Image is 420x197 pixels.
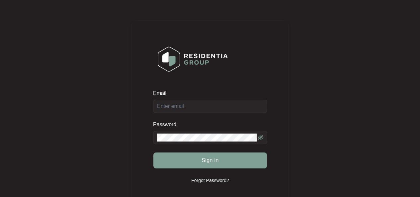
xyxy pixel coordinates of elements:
p: Forgot Password? [191,177,229,184]
input: Password [157,134,257,142]
img: Login Logo [153,42,232,76]
button: Sign in [153,152,267,168]
label: Password [153,121,181,128]
label: Email [153,90,171,97]
span: Sign in [202,156,219,164]
input: Email [153,100,267,113]
span: eye-invisible [258,135,263,140]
